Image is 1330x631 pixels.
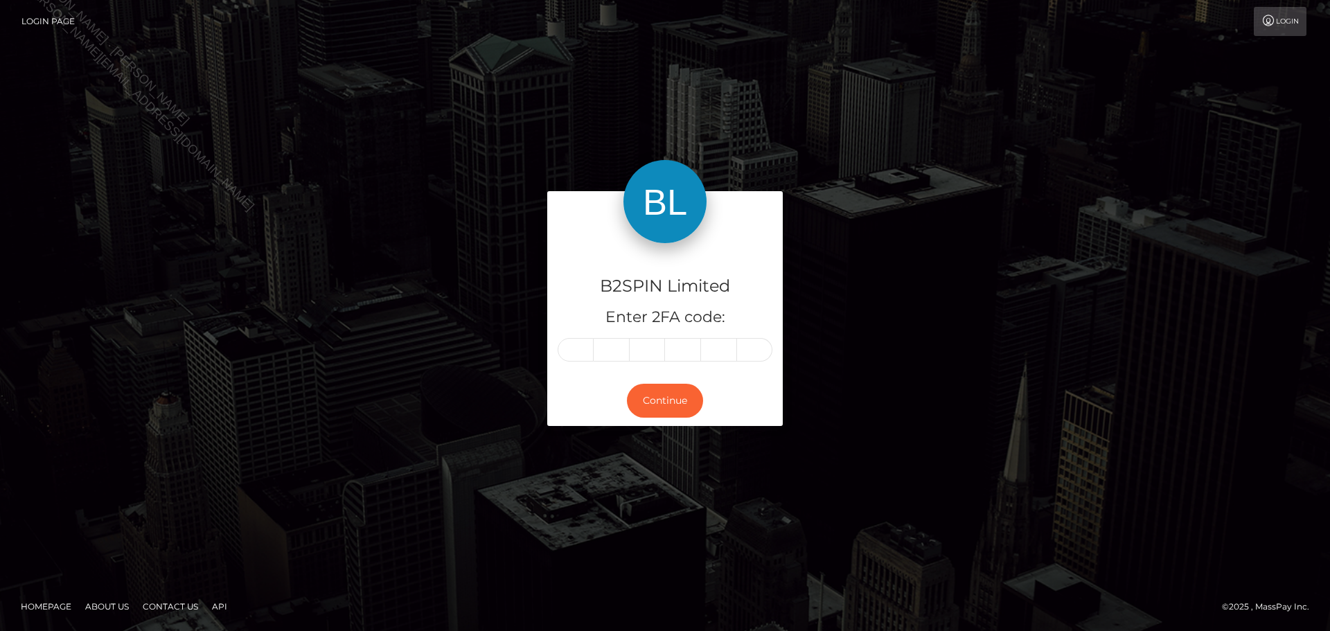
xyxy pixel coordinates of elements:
[15,596,77,617] a: Homepage
[627,384,703,418] button: Continue
[206,596,233,617] a: API
[80,596,134,617] a: About Us
[1254,7,1306,36] a: Login
[623,160,707,243] img: B2SPIN Limited
[137,596,204,617] a: Contact Us
[1222,599,1320,614] div: © 2025 , MassPay Inc.
[558,307,772,328] h5: Enter 2FA code:
[21,7,75,36] a: Login Page
[558,274,772,299] h4: B2SPIN Limited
